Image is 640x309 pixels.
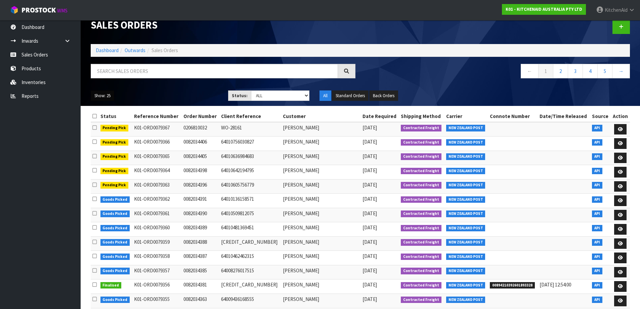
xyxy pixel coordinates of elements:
span: Contracted Freight [401,254,441,260]
td: K01-ORD0079357 [132,265,182,279]
td: 0082034389 [182,222,220,237]
span: Contracted Freight [401,125,441,131]
span: NEW ZEALAND POST [446,182,485,189]
td: 64010642194795 [219,165,281,180]
th: Order Number [182,111,220,122]
button: Standard Orders [332,90,369,101]
span: [DATE] [362,239,377,245]
span: Contracted Freight [401,153,441,160]
button: All [319,90,331,101]
span: Contracted Freight [401,268,441,274]
span: API [592,182,602,189]
td: K01-ORD0079355 [132,294,182,308]
span: Goods Picked [100,210,130,217]
td: [PERSON_NAME] [281,279,360,294]
a: 3 [568,64,583,78]
input: Search sales orders [91,64,338,78]
td: [PERSON_NAME] [281,179,360,194]
td: 64009436168555 [219,294,281,308]
span: Pending Pick [100,182,129,189]
span: Contracted Freight [401,139,441,146]
button: Show: 25 [91,90,114,101]
span: Contracted Freight [401,239,441,246]
td: 64010462462315 [219,251,281,265]
td: K01-ORD0079364 [132,165,182,180]
td: 0082034398 [182,165,220,180]
td: [PERSON_NAME] [281,251,360,265]
td: 0206810032 [182,122,220,137]
td: 64010605756779 [219,179,281,194]
span: API [592,125,602,131]
td: [CREDIT_CARD_NUMBER] [219,236,281,251]
th: Date/Time Released [538,111,590,122]
span: Goods Picked [100,268,130,274]
td: 0082034391 [182,194,220,208]
span: NEW ZEALAND POST [446,282,485,289]
td: [PERSON_NAME] [281,137,360,151]
td: [PERSON_NAME] [281,194,360,208]
span: Goods Picked [100,225,130,232]
span: Goods Picked [100,239,130,246]
span: API [592,196,602,203]
span: ProStock [22,6,56,14]
span: [DATE] [362,196,377,202]
span: NEW ZEALAND POST [446,297,485,303]
td: 0082034385 [182,265,220,279]
strong: Status: [232,93,248,99]
span: Contracted Freight [401,196,441,203]
th: Date Required [361,111,399,122]
td: [PERSON_NAME] [281,294,360,308]
span: Goods Picked [100,254,130,260]
span: 00894210392601893328 [490,282,535,289]
span: Pending Pick [100,139,129,146]
h1: Sales Orders [91,20,355,31]
img: cube-alt.png [10,6,18,14]
th: Status [99,111,133,122]
span: Contracted Freight [401,210,441,217]
span: NEW ZEALAND POST [446,125,485,131]
td: 0082034406 [182,137,220,151]
span: API [592,139,602,146]
th: Source [590,111,611,122]
span: Contracted Freight [401,225,441,232]
th: Customer [281,111,360,122]
td: 64010509812075 [219,208,281,222]
td: WO-28161 [219,122,281,137]
td: 0082034387 [182,251,220,265]
td: 0082034396 [182,179,220,194]
td: [PERSON_NAME] [281,265,360,279]
span: API [592,239,602,246]
nav: Page navigation [366,64,630,80]
span: Sales Orders [152,47,178,53]
span: API [592,168,602,175]
span: NEW ZEALAND POST [446,168,485,175]
span: [DATE] [362,281,377,288]
span: Finalised [100,282,122,289]
span: NEW ZEALAND POST [446,153,485,160]
td: K01-ORD0079367 [132,122,182,137]
span: API [592,282,602,289]
small: WMS [57,7,68,14]
td: 0082034405 [182,151,220,165]
a: Outwards [125,47,145,53]
a: 1 [538,64,553,78]
span: API [592,225,602,232]
span: NEW ZEALAND POST [446,239,485,246]
span: Pending Pick [100,153,129,160]
td: 0082034363 [182,294,220,308]
td: [PERSON_NAME] [281,222,360,237]
span: Goods Picked [100,297,130,303]
a: → [612,64,630,78]
td: K01-ORD0079361 [132,208,182,222]
span: Pending Pick [100,168,129,175]
span: NEW ZEALAND POST [446,268,485,274]
td: K01-ORD0079365 [132,151,182,165]
span: [DATE] [362,296,377,302]
td: 0082034388 [182,236,220,251]
span: Goods Picked [100,196,130,203]
span: [DATE] [362,167,377,173]
th: Carrier [444,111,488,122]
span: KitchenAid [605,7,628,13]
span: API [592,210,602,217]
span: [DATE] [362,182,377,188]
